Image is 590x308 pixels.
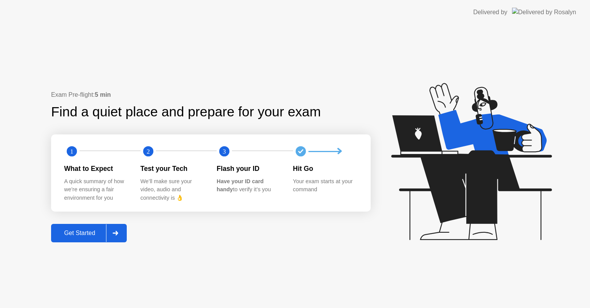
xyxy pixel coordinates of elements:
[217,178,264,193] b: Have your ID card handy
[293,164,357,174] div: Hit Go
[64,164,128,174] div: What to Expect
[293,177,357,194] div: Your exam starts at your command
[217,177,281,194] div: to verify it’s you
[53,230,106,237] div: Get Started
[51,102,322,122] div: Find a quiet place and prepare for your exam
[473,8,507,17] div: Delivered by
[512,8,576,17] img: Delivered by Rosalyn
[223,148,226,155] text: 3
[141,177,205,202] div: We’ll make sure your video, audio and connectivity is 👌
[64,177,128,202] div: A quick summary of how we’re ensuring a fair environment for you
[95,91,111,98] b: 5 min
[70,148,73,155] text: 1
[217,164,281,174] div: Flash your ID
[51,90,371,99] div: Exam Pre-flight:
[51,224,127,242] button: Get Started
[146,148,149,155] text: 2
[141,164,205,174] div: Test your Tech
